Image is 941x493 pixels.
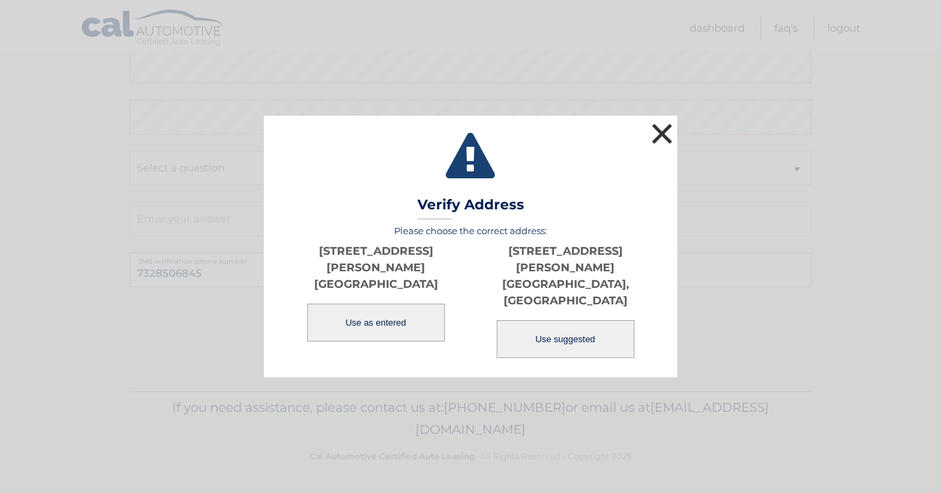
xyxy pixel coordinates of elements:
h3: Verify Address [417,196,524,220]
p: [STREET_ADDRESS][PERSON_NAME] [GEOGRAPHIC_DATA] [281,243,470,293]
div: Please choose the correct address: [281,225,660,359]
button: Use suggested [497,320,634,358]
p: [STREET_ADDRESS][PERSON_NAME] [GEOGRAPHIC_DATA], [GEOGRAPHIC_DATA] [470,243,660,309]
button: × [648,120,676,147]
button: Use as entered [307,304,445,342]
